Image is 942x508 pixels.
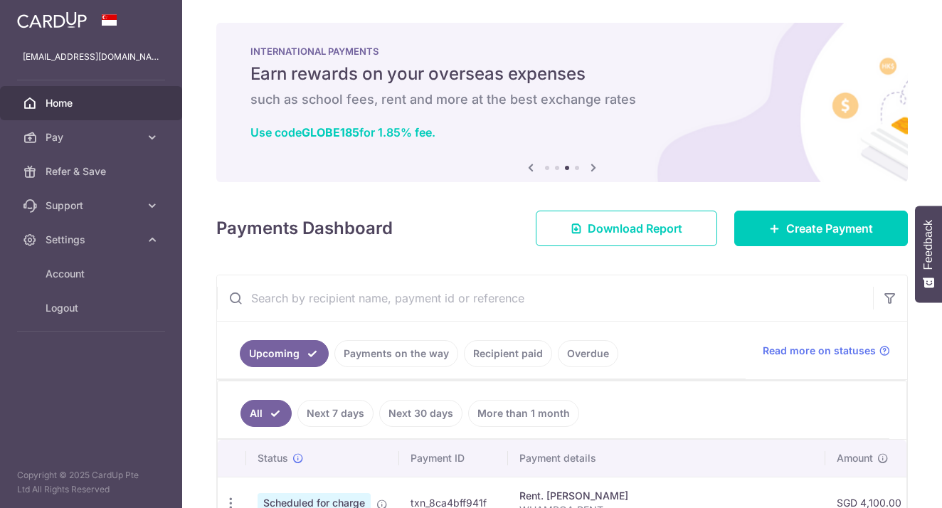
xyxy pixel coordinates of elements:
[23,50,159,64] p: [EMAIL_ADDRESS][DOMAIN_NAME]
[837,451,873,465] span: Amount
[850,465,928,501] iframe: Opens a widget where you can find more information
[250,91,874,108] h6: such as school fees, rent and more at the best exchange rates
[763,344,876,358] span: Read more on statuses
[17,11,87,28] img: CardUp
[240,340,329,367] a: Upcoming
[46,199,139,213] span: Support
[915,206,942,302] button: Feedback - Show survey
[216,23,908,182] img: International Payment Banner
[297,400,374,427] a: Next 7 days
[302,125,359,139] b: GLOBE185
[519,489,814,503] div: Rent. [PERSON_NAME]
[468,400,579,427] a: More than 1 month
[399,440,508,477] th: Payment ID
[46,233,139,247] span: Settings
[464,340,552,367] a: Recipient paid
[250,125,435,139] a: Use codeGLOBE185for 1.85% fee.
[258,451,288,465] span: Status
[334,340,458,367] a: Payments on the way
[46,130,139,144] span: Pay
[46,96,139,110] span: Home
[763,344,890,358] a: Read more on statuses
[46,164,139,179] span: Refer & Save
[217,275,873,321] input: Search by recipient name, payment id or reference
[536,211,717,246] a: Download Report
[508,440,825,477] th: Payment details
[250,46,874,57] p: INTERNATIONAL PAYMENTS
[46,267,139,281] span: Account
[558,340,618,367] a: Overdue
[588,220,682,237] span: Download Report
[379,400,462,427] a: Next 30 days
[240,400,292,427] a: All
[216,216,393,241] h4: Payments Dashboard
[250,63,874,85] h5: Earn rewards on your overseas expenses
[734,211,908,246] a: Create Payment
[786,220,873,237] span: Create Payment
[922,220,935,270] span: Feedback
[46,301,139,315] span: Logout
